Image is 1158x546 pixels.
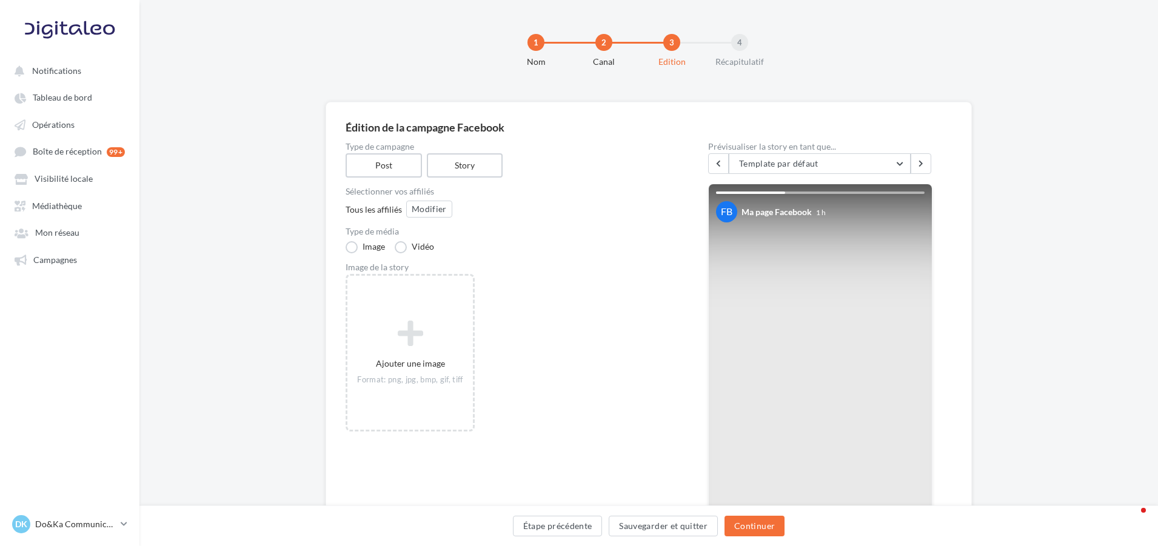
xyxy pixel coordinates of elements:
div: Nom [497,56,575,68]
div: Tous les affiliés [346,204,402,216]
div: Édition de la campagne Facebook [346,122,952,133]
span: Notifications [32,65,81,76]
div: 1 [527,34,544,51]
button: Sauvegarder et quitter [609,516,718,536]
span: Visibilité locale [35,174,93,184]
a: Visibilité locale [7,167,132,189]
span: Tableau de bord [33,93,92,103]
span: Mon réseau [35,228,79,238]
div: Prévisualiser la story en tant que... [708,142,932,151]
button: Continuer [725,516,785,536]
iframe: Intercom live chat [1117,505,1146,534]
a: Opérations [7,113,132,135]
button: Modifier [406,201,452,218]
a: Campagnes [7,248,132,270]
label: Image [346,241,385,253]
div: 2 [595,34,612,51]
a: Tableau de bord [7,86,132,108]
span: Opérations [32,119,75,130]
span: Boîte de réception [33,147,102,157]
div: Sélectionner vos affiliés [346,187,669,196]
a: Boîte de réception 99+ [7,140,132,162]
button: Notifications [7,59,127,81]
a: Mon réseau [7,221,132,243]
div: 4 [731,34,748,51]
div: Récapitulatif [701,56,778,68]
div: Image de la story [346,263,669,271]
span: DK [15,518,27,530]
label: Type de média [346,227,669,236]
div: 1 h [816,207,826,218]
span: Template par défaut [739,158,818,168]
a: DK Do&Ka Communication [10,513,130,536]
label: Type de campagne [346,142,669,151]
label: Story [427,153,503,178]
div: 99+ [107,147,125,157]
p: Do&Ka Communication [35,518,116,530]
span: Médiathèque [32,201,82,211]
div: Ma page Facebook [741,206,812,218]
div: FB [716,201,737,222]
button: Étape précédente [513,516,603,536]
div: Canal [565,56,643,68]
label: Vidéo [395,241,434,253]
a: Médiathèque [7,195,132,216]
div: 3 [663,34,680,51]
button: Template par défaut [729,153,911,174]
span: Campagnes [33,255,77,265]
label: Post [346,153,422,178]
div: Edition [633,56,711,68]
